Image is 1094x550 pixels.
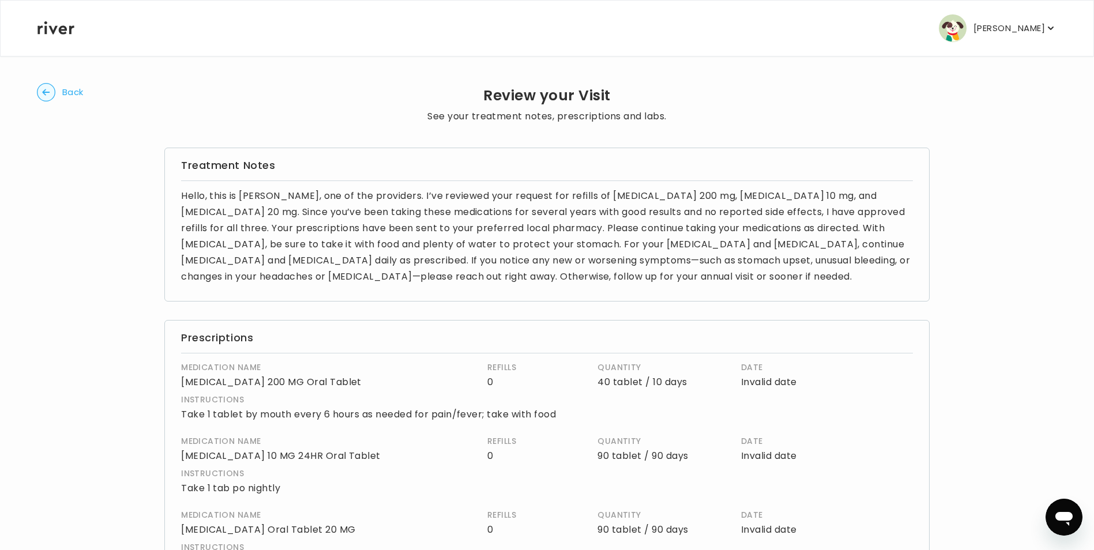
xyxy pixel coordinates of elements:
[487,360,586,374] h4: REFILLS
[487,448,586,464] p: 0
[181,188,913,285] p: Hello, this is [PERSON_NAME], one of the providers. I’ve reviewed your request for refills of [ME...
[741,522,840,538] p: Invalid date
[597,508,729,522] h4: QUANTITY
[181,508,476,522] h4: MEDICATION NAME
[181,466,840,480] h4: INSTRUCTIONS
[181,434,476,448] h4: MEDICATION NAME
[597,374,729,390] p: 40 tablet / 10 days
[37,83,84,101] button: Back
[181,522,476,538] p: [MEDICAL_DATA] Oral Tablet 20 MG
[181,374,476,390] p: [MEDICAL_DATA] 200 MG Oral Tablet
[487,374,586,390] p: 0
[181,330,913,346] h3: Prescriptions
[62,84,84,100] span: Back
[597,360,729,374] h4: QUANTITY
[487,508,586,522] h4: REFILLS
[939,14,967,42] img: user avatar
[741,360,840,374] h4: DATE
[973,20,1045,36] p: [PERSON_NAME]
[181,360,476,374] h4: MEDICATION NAME
[741,508,840,522] h4: DATE
[1046,499,1082,536] iframe: Button to launch messaging window
[741,448,840,464] p: Invalid date
[939,14,1057,42] button: user avatar[PERSON_NAME]
[487,434,586,448] h4: REFILLS
[181,480,840,496] p: Take 1 tab po nightly
[597,448,729,464] p: 90 tablet / 90 days
[741,434,840,448] h4: DATE
[181,406,840,423] p: Take 1 tablet by mouth every 6 hours as needed for pain/fever; take with food
[487,522,586,538] p: 0
[741,374,840,390] p: Invalid date
[181,393,840,406] h4: INSTRUCTIONS
[427,88,667,104] h2: Review your Visit
[597,522,729,538] p: 90 tablet / 90 days
[597,434,729,448] h4: QUANTITY
[427,108,667,125] p: See your treatment notes, prescriptions and labs.
[181,157,913,174] h3: Treatment Notes
[181,448,476,464] p: [MEDICAL_DATA] 10 MG 24HR Oral Tablet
